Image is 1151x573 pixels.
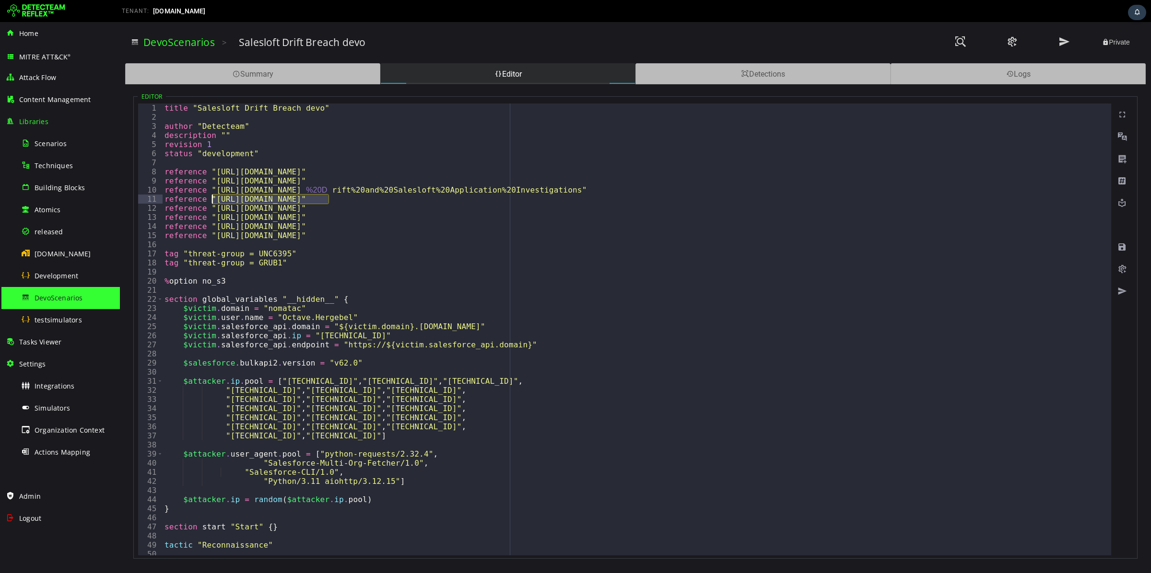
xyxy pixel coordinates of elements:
div: 3 [18,100,43,109]
div: 17 [18,227,43,236]
div: 23 [18,282,43,291]
div: 44 [18,473,43,482]
div: 18 [18,236,43,245]
div: 25 [18,300,43,309]
legend: Editor [18,70,46,79]
div: 11 [18,172,43,182]
div: 4 [18,109,43,118]
div: 34 [18,382,43,391]
span: > [102,15,107,26]
div: 42 [18,455,43,464]
div: 36 [18,400,43,409]
div: 29 [18,336,43,345]
div: 21 [18,264,43,273]
span: released [35,227,63,236]
div: 9 [18,154,43,163]
div: 10 [18,163,43,172]
span: Libraries [19,117,48,126]
div: 48 [18,509,43,518]
span: Simulators [35,403,70,413]
span: DevoScenarios [35,293,83,302]
div: Detections [516,41,771,62]
div: 12 [18,182,43,191]
span: Attack Flow [19,73,56,82]
h3: Salesloft Drift Breach devo [119,13,246,27]
div: 2 [18,91,43,100]
span: Logout [19,514,41,523]
div: 46 [18,491,43,500]
div: 22 [18,273,43,282]
div: 7 [18,136,43,145]
div: 13 [18,191,43,200]
div: Summary [5,41,260,62]
div: 5 [18,118,43,127]
button: Private [972,14,1020,26]
div: 38 [18,418,43,427]
span: Techniques [35,161,73,170]
span: Development [35,271,78,280]
div: 14 [18,200,43,209]
span: Scenarios [35,139,67,148]
div: 43 [18,464,43,473]
div: 41 [18,446,43,455]
div: 33 [18,373,43,382]
div: 19 [18,245,43,254]
span: Building Blocks [35,183,85,192]
span: Content Management [19,95,91,104]
span: [DOMAIN_NAME] [153,7,206,15]
div: 40 [18,436,43,446]
div: Editor [260,41,516,62]
div: 15 [18,209,43,218]
div: 1 [18,81,43,91]
div: 31 [18,355,43,364]
span: TENANT: [122,8,149,14]
div: 6 [18,127,43,136]
div: 8 [18,145,43,154]
span: Organization Context [35,425,105,435]
span: Home [19,29,38,38]
sup: ® [68,53,70,57]
span: Admin [19,492,41,501]
span: Atomics [35,205,60,214]
div: 32 [18,364,43,373]
div: 45 [18,482,43,491]
span: Toggle code folding, rows 22 through 45 [37,273,43,282]
div: 24 [18,291,43,300]
div: Task Notifications [1128,5,1146,20]
span: testsimulators [35,315,82,324]
div: 30 [18,345,43,355]
a: DevoScenarios [23,13,95,27]
span: Toggle code folding, rows 31 through 37 [37,355,43,364]
span: Actions Mapping [35,447,90,457]
div: 16 [18,218,43,227]
div: 50 [18,527,43,537]
div: 27 [18,318,43,327]
div: 26 [18,309,43,318]
div: 35 [18,391,43,400]
div: Logs [771,41,1026,62]
span: Settings [19,359,46,368]
div: 47 [18,500,43,509]
div: 20 [18,254,43,264]
span: Toggle code folding, rows 39 through 42 [37,427,43,436]
span: [DOMAIN_NAME] [35,249,91,258]
div: 28 [18,327,43,336]
span: Integrations [35,381,74,390]
img: Detecteam logo [7,3,65,19]
div: 37 [18,409,43,418]
span: Tasks Viewer [19,337,61,346]
span: MITRE ATT&CK [19,52,71,61]
div: 49 [18,518,43,527]
span: Private [982,16,1010,24]
div: 39 [18,427,43,436]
